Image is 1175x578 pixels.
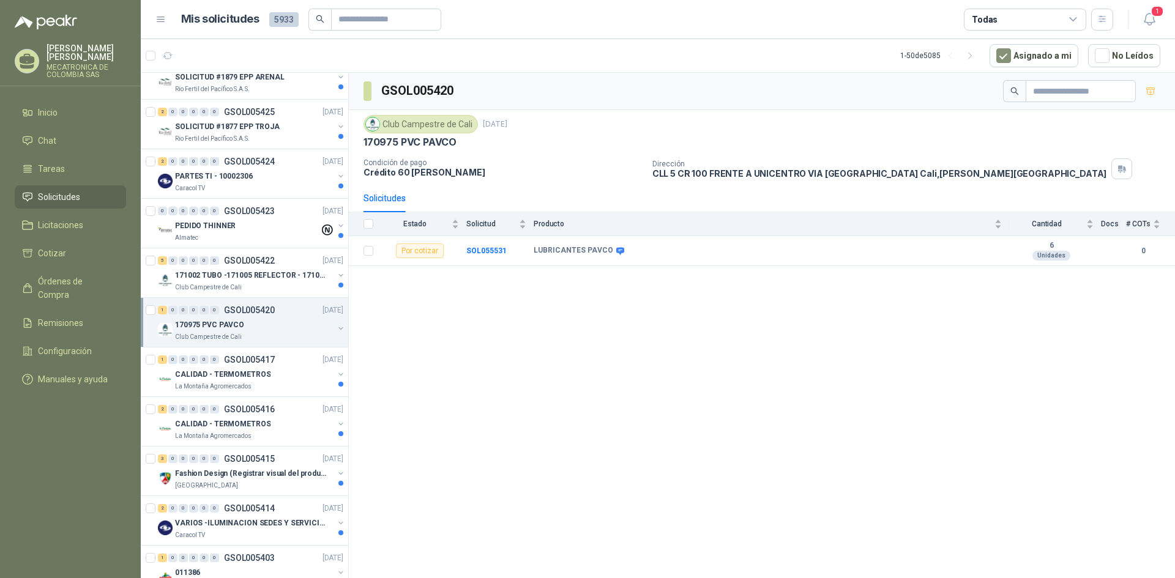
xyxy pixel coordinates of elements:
p: Almatec [175,233,198,243]
div: 0 [210,256,219,265]
div: 0 [168,157,177,166]
span: Chat [38,134,56,147]
div: 0 [210,355,219,364]
p: 170975 PVC PAVCO [175,319,244,331]
p: [DATE] [323,453,343,465]
div: 0 [200,504,209,513]
div: 0 [200,207,209,215]
div: 0 [168,454,177,463]
a: 0 0 0 0 0 0 GSOL005423[DATE] Company LogoPEDIDO THINNERAlmatec [158,204,346,243]
span: Configuración [38,344,92,358]
p: MECATRONICA DE COLOMBIA SAS [47,64,126,78]
p: [DATE] [323,206,343,217]
div: 0 [210,554,219,562]
div: 0 [179,454,188,463]
div: 0 [168,504,177,513]
div: 0 [179,306,188,314]
p: CALIDAD - TERMOMETROS [175,418,270,430]
a: 1 0 0 0 0 0 GSOL005417[DATE] Company LogoCALIDAD - TERMOMETROSLa Montaña Agromercados [158,352,346,391]
div: 0 [210,405,219,413]
div: 0 [189,504,198,513]
p: 170975 PVC PAVCO [364,136,457,149]
span: Solicitud [466,220,517,228]
div: 0 [179,207,188,215]
div: 1 - 50 de 5085 [900,46,980,65]
th: Docs [1101,212,1126,236]
a: SOL055531 [466,246,507,255]
div: 0 [179,157,188,166]
p: La Montaña Agromercados [175,431,252,441]
div: 0 [168,355,177,364]
a: 2 0 0 0 0 0 GSOL005416[DATE] Company LogoCALIDAD - TERMOMETROSLa Montaña Agromercados [158,402,346,441]
div: 0 [168,108,177,116]
a: Tareas [15,157,126,180]
div: 0 [189,355,198,364]
a: Inicio [15,101,126,124]
p: GSOL005425 [224,108,275,116]
span: # COTs [1126,220,1151,228]
p: [DATE] [323,404,343,415]
div: 2 [158,504,167,513]
span: Licitaciones [38,218,83,232]
span: Manuales y ayuda [38,372,108,386]
div: 0 [168,306,177,314]
img: Company Logo [158,521,173,535]
a: Remisiones [15,311,126,335]
th: # COTs [1126,212,1175,236]
span: Cotizar [38,246,66,260]
b: 0 [1126,245,1160,257]
div: 0 [189,256,198,265]
div: 0 [210,157,219,166]
div: 0 [210,504,219,513]
a: 5 0 0 0 0 0 GSOL005422[DATE] Company Logo171002 TUBO -171005 REFLECTOR - 171007 PANELClub Campest... [158,253,346,292]
div: 0 [189,554,198,562]
span: 1 [1151,6,1164,17]
span: Remisiones [38,316,83,330]
p: GSOL005417 [224,355,275,364]
div: Por cotizar [396,243,444,258]
a: 2 0 0 0 0 0 GSOL005424[DATE] Company LogoPARTES TI - 10002306Caracol TV [158,154,346,193]
p: [DATE] [483,119,507,130]
div: 0 [189,207,198,215]
span: Tareas [38,162,65,176]
p: Caracol TV [175,183,205,193]
img: Logo peakr [15,15,77,29]
div: 1 [158,306,167,314]
div: 0 [168,207,177,215]
a: 2 0 0 0 0 0 GSOL005425[DATE] Company LogoSOLICITUD #1877 EPP TROJARio Fertil del Pacífico S.A.S. [158,105,346,144]
a: Licitaciones [15,213,126,237]
img: Company Logo [158,372,173,387]
p: Crédito 60 [PERSON_NAME] [364,167,643,177]
div: 0 [189,157,198,166]
a: Solicitudes [15,185,126,209]
div: 1 [158,554,167,562]
b: 6 [1009,241,1094,251]
div: 0 [189,454,198,463]
div: 2 [158,157,167,166]
p: GSOL005424 [224,157,275,166]
p: [GEOGRAPHIC_DATA] [175,481,238,491]
img: Company Logo [158,322,173,337]
p: La Montaña Agromercados [175,382,252,391]
p: CLL 5 CR 100 FRENTE A UNICENTRO VIA [GEOGRAPHIC_DATA] Cali , [PERSON_NAME][GEOGRAPHIC_DATA] [652,168,1107,179]
div: 5 [158,256,167,265]
b: LUBRICANTES PAVCO [534,246,613,256]
div: 0 [200,554,209,562]
div: 0 [168,256,177,265]
span: Solicitudes [38,190,80,204]
img: Company Logo [158,223,173,238]
div: 0 [200,256,209,265]
th: Cantidad [1009,212,1101,236]
p: Caracol TV [175,530,205,540]
div: 0 [179,504,188,513]
p: [DATE] [323,255,343,267]
span: Inicio [38,106,58,119]
p: PARTES TI - 10002306 [175,171,253,182]
a: Manuales y ayuda [15,368,126,391]
p: VARIOS -ILUMINACION SEDES Y SERVICIOS [175,517,327,529]
div: Unidades [1032,251,1070,261]
p: Dirección [652,160,1107,168]
p: GSOL005414 [224,504,275,513]
p: [DATE] [323,503,343,514]
div: 0 [210,207,219,215]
